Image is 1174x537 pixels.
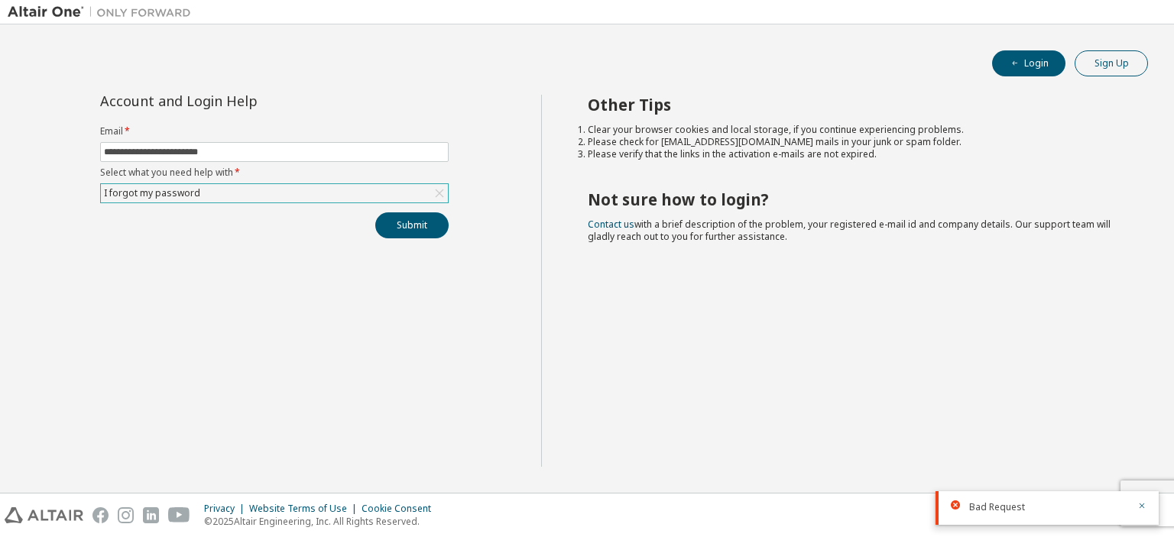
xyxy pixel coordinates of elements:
[588,218,634,231] a: Contact us
[92,507,109,523] img: facebook.svg
[362,503,440,515] div: Cookie Consent
[168,507,190,523] img: youtube.svg
[143,507,159,523] img: linkedin.svg
[102,185,203,202] div: I forgot my password
[118,507,134,523] img: instagram.svg
[100,125,449,137] label: Email
[588,218,1111,243] span: with a brief description of the problem, your registered e-mail id and company details. Our suppo...
[100,167,449,179] label: Select what you need help with
[100,95,379,107] div: Account and Login Help
[588,136,1121,148] li: Please check for [EMAIL_ADDRESS][DOMAIN_NAME] mails in your junk or spam folder.
[588,148,1121,160] li: Please verify that the links in the activation e-mails are not expired.
[992,50,1065,76] button: Login
[249,503,362,515] div: Website Terms of Use
[101,184,448,202] div: I forgot my password
[1075,50,1148,76] button: Sign Up
[204,515,440,528] p: © 2025 Altair Engineering, Inc. All Rights Reserved.
[204,503,249,515] div: Privacy
[969,501,1025,513] span: Bad Request
[375,212,449,238] button: Submit
[588,189,1121,209] h2: Not sure how to login?
[588,124,1121,136] li: Clear your browser cookies and local storage, if you continue experiencing problems.
[8,5,199,20] img: Altair One
[588,95,1121,115] h2: Other Tips
[5,507,83,523] img: altair_logo.svg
